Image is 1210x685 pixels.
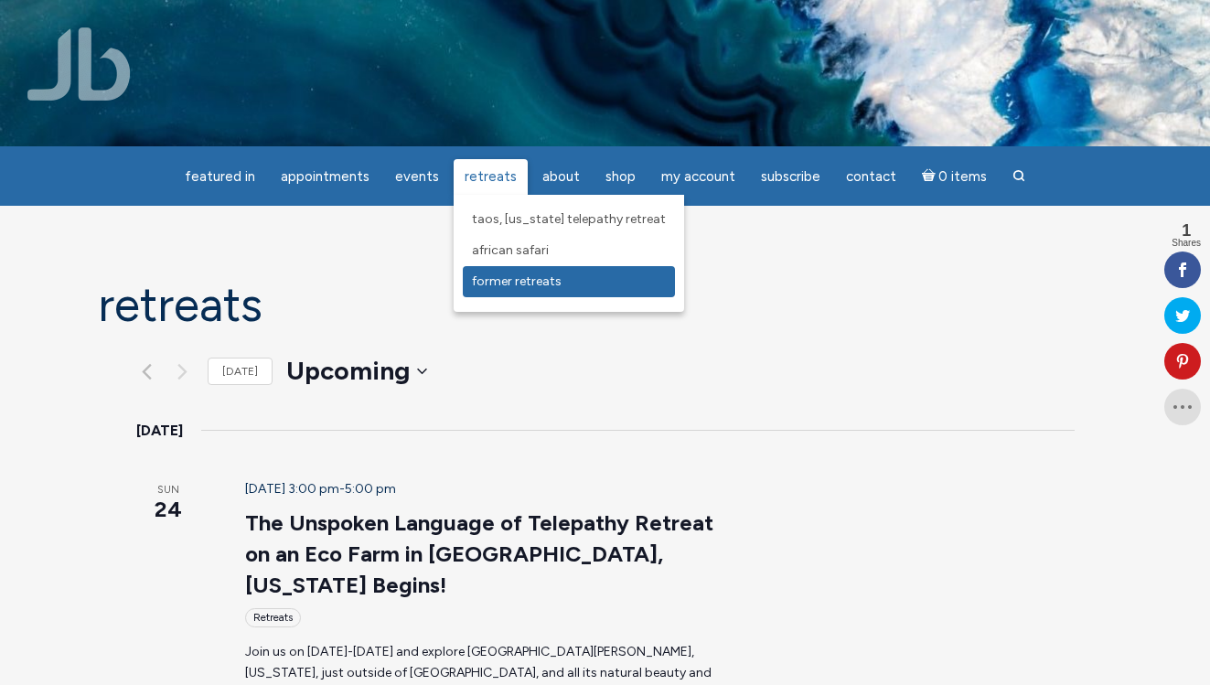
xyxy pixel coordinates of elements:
span: About [542,168,580,185]
span: [DATE] 3:00 pm [245,481,339,497]
a: Previous Events [136,360,158,382]
a: featured in [174,159,266,195]
span: 24 [136,494,201,525]
a: My Account [650,159,746,195]
a: Events [384,159,450,195]
a: Appointments [270,159,380,195]
a: Shop [594,159,647,195]
a: Cart0 items [911,157,999,195]
a: Subscribe [750,159,831,195]
span: My Account [661,168,735,185]
time: - [245,481,396,497]
button: Next Events [172,360,194,382]
a: Taos, [US_STATE] Telepathy Retreat [463,204,675,235]
span: Sun [136,483,201,498]
span: Events [395,168,439,185]
time: [DATE] [136,419,183,443]
span: Upcoming [286,353,410,390]
h1: Retreats [98,279,1113,331]
span: Subscribe [761,168,820,185]
a: African Safari [463,235,675,266]
a: About [531,159,591,195]
span: 5:00 pm [345,481,396,497]
span: African Safari [472,242,549,258]
span: Contact [846,168,896,185]
img: Jamie Butler. The Everyday Medium [27,27,131,101]
div: Retreats [245,608,301,627]
span: Appointments [281,168,369,185]
span: featured in [185,168,255,185]
span: Taos, [US_STATE] Telepathy Retreat [472,211,666,227]
span: 0 items [938,170,987,184]
span: Shares [1172,239,1201,248]
span: Former Retreats [472,273,562,289]
a: Former Retreats [463,266,675,297]
a: Contact [835,159,907,195]
i: Cart [922,168,939,185]
span: Shop [605,168,636,185]
span: Retreats [465,168,517,185]
a: Retreats [454,159,528,195]
span: 1 [1172,222,1201,239]
a: The Unspoken Language of Telepathy Retreat on an Eco Farm in [GEOGRAPHIC_DATA], [US_STATE] Begins! [245,509,713,599]
a: [DATE] [208,358,273,386]
button: Upcoming [286,353,427,390]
